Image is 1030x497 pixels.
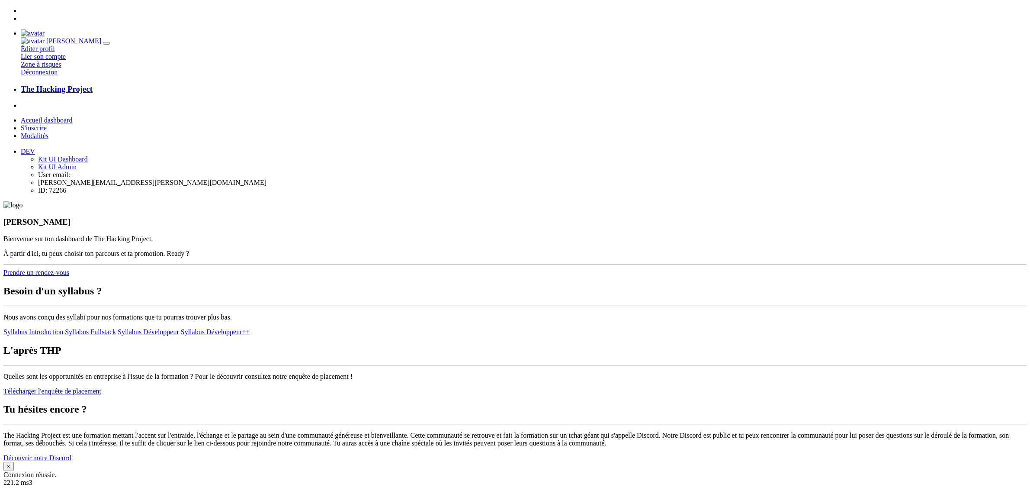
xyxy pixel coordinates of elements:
[65,328,116,336] a: Syllabus Fullstack
[38,171,1027,179] li: User email:
[3,432,1027,447] p: The Hacking Project est une formation mettant l'accent sur l'entraide, l'échange et le partage au...
[21,61,61,68] a: Zone à risques
[21,45,55,52] a: Éditer profil
[21,29,45,37] img: avatar
[3,387,101,395] a: Télécharger l'enquête de placement
[3,250,1027,258] p: À partir d'ici, tu peux choisir ton parcours et ta promotion. Ready ?
[3,373,1027,381] p: Quelles sont les opportunités en entreprise à l'issue de la formation ? Pour le découvrir consult...
[3,403,1027,415] h2: Tu hésites encore ?
[21,132,48,139] a: Modalités
[21,148,35,155] a: DEV
[181,328,250,336] a: Syllabus Développeur++
[118,328,179,336] a: Syllabus Développeur
[21,37,103,45] a: avatar [PERSON_NAME]
[3,285,1027,297] h2: Besoin d'un syllabus ?
[38,187,1027,194] li: ID: 72266
[21,479,29,486] span: ms
[21,53,66,60] a: Lier son compte
[3,313,1027,321] p: Nous avons conçu des syllabi pour nos formations que tu pourras trouver plus bas.
[3,235,1027,243] p: Bienvenue sur ton dashboard de The Hacking Project.
[29,479,32,486] span: 3
[3,328,63,336] a: Syllabus Introduction
[3,471,1027,479] div: Connexion réussie.
[38,163,77,171] a: Kit UI Admin
[3,269,69,276] a: Prendre un rendez-vous
[3,479,19,486] span: 221.2
[3,345,1027,356] h2: L'après THP
[21,116,73,124] a: Accueil dashboard
[21,124,47,132] a: S'inscrire
[38,155,88,163] a: Kit UI Dashboard
[21,37,45,45] img: avatar
[21,84,1027,94] a: The Hacking Project
[3,454,71,461] a: Découvrir notre Discord
[3,462,14,471] button: ×
[21,68,58,76] a: Déconnexion
[3,201,22,209] img: logo
[46,37,101,45] span: [PERSON_NAME]
[38,179,1027,187] li: [PERSON_NAME][EMAIL_ADDRESS][PERSON_NAME][DOMAIN_NAME]
[3,217,1027,227] h3: [PERSON_NAME]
